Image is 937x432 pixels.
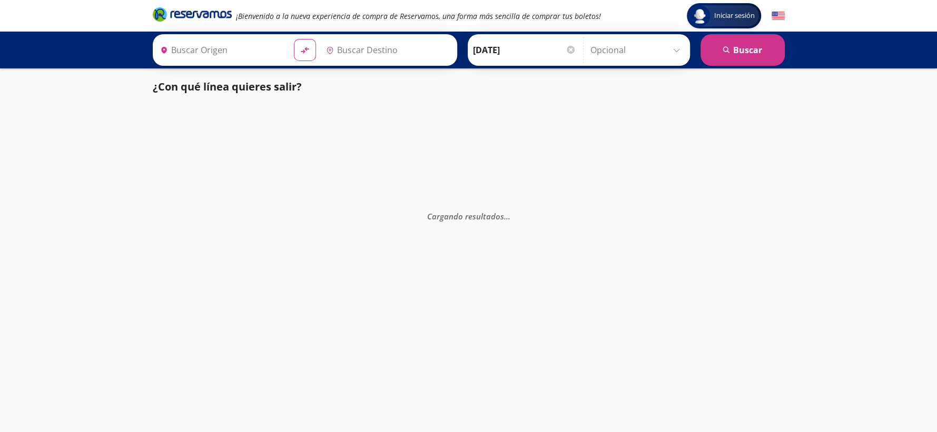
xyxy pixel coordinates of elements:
p: ¿Con qué línea quieres salir? [153,79,302,95]
em: ¡Bienvenido a la nueva experiencia de compra de Reservamos, una forma más sencilla de comprar tus... [236,11,601,21]
input: Opcional [590,37,685,63]
span: . [506,210,508,221]
button: English [772,9,785,23]
span: Iniciar sesión [710,11,759,21]
input: Elegir Fecha [473,37,576,63]
input: Buscar Origen [156,37,285,63]
button: Buscar [701,34,785,66]
em: Cargando resultados [427,210,510,221]
a: Brand Logo [153,6,232,25]
span: . [504,210,506,221]
i: Brand Logo [153,6,232,22]
input: Buscar Destino [322,37,451,63]
span: . [508,210,510,221]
